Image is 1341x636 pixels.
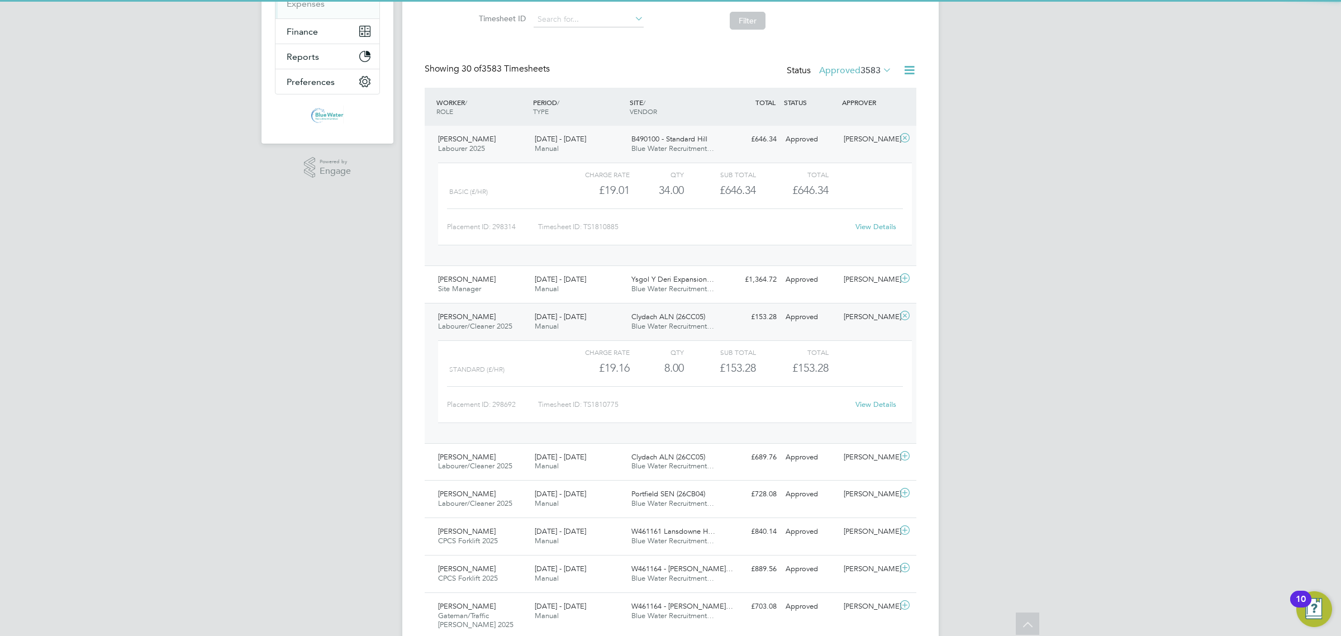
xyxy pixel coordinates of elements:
[438,312,496,321] span: [PERSON_NAME]
[535,564,586,573] span: [DATE] - [DATE]
[1296,591,1332,627] button: Open Resource Center, 10 new notifications
[756,345,828,359] div: Total
[855,222,896,231] a: View Details
[787,63,894,79] div: Status
[533,107,549,116] span: TYPE
[287,26,318,37] span: Finance
[723,523,781,541] div: £840.14
[631,489,705,499] span: Portfield SEN (26CB04)
[723,270,781,289] div: £1,364.72
[756,168,828,181] div: Total
[631,321,714,331] span: Blue Water Recruitment…
[535,274,586,284] span: [DATE] - [DATE]
[792,361,829,374] span: £153.28
[839,448,897,467] div: [PERSON_NAME]
[781,560,839,578] div: Approved
[631,134,707,144] span: B490100 - Standard Hill
[438,573,498,583] span: CPCS Forklift 2025
[535,312,586,321] span: [DATE] - [DATE]
[684,345,756,359] div: Sub Total
[434,92,530,121] div: WORKER
[438,526,496,536] span: [PERSON_NAME]
[839,270,897,289] div: [PERSON_NAME]
[631,274,714,284] span: Ysgol Y Deri Expansion…
[535,461,559,471] span: Manual
[839,597,897,616] div: [PERSON_NAME]
[855,400,896,409] a: View Details
[730,12,765,30] button: Filter
[438,536,498,545] span: CPCS Forklift 2025
[630,181,684,200] div: 34.00
[449,366,505,373] span: Standard (£/HR)
[631,536,714,545] span: Blue Water Recruitment…
[723,448,781,467] div: £689.76
[781,130,839,149] div: Approved
[447,396,538,414] div: Placement ID: 298692
[447,218,538,236] div: Placement ID: 298314
[781,308,839,326] div: Approved
[535,489,586,499] span: [DATE] - [DATE]
[839,130,897,149] div: [PERSON_NAME]
[438,274,496,284] span: [PERSON_NAME]
[627,92,724,121] div: SITE
[631,461,714,471] span: Blue Water Recruitment…
[839,523,897,541] div: [PERSON_NAME]
[684,168,756,181] div: Sub Total
[839,92,897,112] div: APPROVER
[839,485,897,504] div: [PERSON_NAME]
[860,65,881,76] span: 3583
[311,106,344,124] img: bluewaterwales-logo-retina.png
[436,107,453,116] span: ROLE
[684,359,756,377] div: £153.28
[465,98,467,107] span: /
[535,601,586,611] span: [DATE] - [DATE]
[643,98,645,107] span: /
[438,461,512,471] span: Labourer/Cleaner 2025
[535,134,586,144] span: [DATE] - [DATE]
[535,536,559,545] span: Manual
[819,65,892,76] label: Approved
[534,12,644,27] input: Search for...
[631,284,714,293] span: Blue Water Recruitment…
[723,597,781,616] div: £703.08
[558,345,630,359] div: Charge rate
[535,452,586,462] span: [DATE] - [DATE]
[557,98,559,107] span: /
[320,167,351,176] span: Engage
[839,560,897,578] div: [PERSON_NAME]
[438,144,485,153] span: Labourer 2025
[425,63,552,75] div: Showing
[438,452,496,462] span: [PERSON_NAME]
[275,19,379,44] button: Finance
[275,106,380,124] a: Go to home page
[630,345,684,359] div: QTY
[839,308,897,326] div: [PERSON_NAME]
[535,321,559,331] span: Manual
[631,526,715,536] span: W461161 Lansdowne H…
[438,499,512,508] span: Labourer/Cleaner 2025
[438,611,513,630] span: Gateman/Traffic [PERSON_NAME] 2025
[723,130,781,149] div: £646.34
[631,611,714,620] span: Blue Water Recruitment…
[449,188,488,196] span: Basic (£/HR)
[438,284,481,293] span: Site Manager
[723,560,781,578] div: £889.56
[630,359,684,377] div: 8.00
[275,44,379,69] button: Reports
[781,270,839,289] div: Approved
[538,396,848,414] div: Timesheet ID: TS1810775
[462,63,550,74] span: 3583 Timesheets
[287,77,335,87] span: Preferences
[631,144,714,153] span: Blue Water Recruitment…
[631,499,714,508] span: Blue Water Recruitment…
[558,168,630,181] div: Charge rate
[631,573,714,583] span: Blue Water Recruitment…
[630,107,657,116] span: VENDOR
[535,144,559,153] span: Manual
[287,51,319,62] span: Reports
[438,321,512,331] span: Labourer/Cleaner 2025
[535,611,559,620] span: Manual
[538,218,848,236] div: Timesheet ID: TS1810885
[630,168,684,181] div: QTY
[781,92,839,112] div: STATUS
